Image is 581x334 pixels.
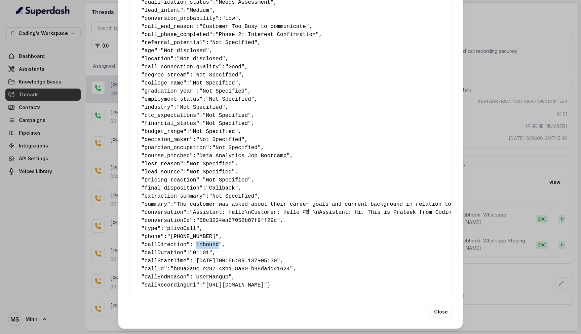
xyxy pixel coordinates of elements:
[145,242,187,248] span: callDirection
[196,153,289,159] span: "Data Analytics Job Bootcamp"
[170,266,293,272] span: "b89a2a9c-e287-43b1-8a60-b98dadd41624"
[199,24,309,30] span: "Customer Too Busy to communicate"
[145,258,187,264] span: callStartTime
[203,282,267,288] span: "[URL][DOMAIN_NAME]"
[222,15,238,22] span: "Low"
[145,234,161,240] span: phone
[145,185,199,191] span: final_disposition
[145,15,216,22] span: conversion_probability
[145,177,196,183] span: pricing_reaction
[145,80,183,86] span: college_name
[196,137,244,143] span: "Not Specified"
[206,96,254,102] span: "Not Specified"
[187,169,235,175] span: "Not Specified"
[187,161,235,167] span: "Not Specified"
[145,137,190,143] span: decision_maker
[225,64,245,70] span: "Good"
[193,72,241,78] span: "Not Specified"
[209,40,258,46] span: "Not Specified"
[161,48,209,54] span: "Not disclosed"
[145,209,183,215] span: conversation
[216,32,319,38] span: "Phase 2: Interest Confirmation"
[145,40,203,46] span: referral_potential
[145,250,183,256] span: callDuration
[190,250,212,256] span: "01:01"
[187,7,212,13] span: "Medium"
[145,218,190,224] span: conversationId
[145,129,183,135] span: budget_range
[145,121,196,127] span: financial_status
[164,226,199,232] span: "plivoCall"
[145,32,209,38] span: call_phase_completed
[145,48,154,54] span: age
[145,24,193,30] span: call_end_reason
[145,88,193,94] span: graduation_year
[145,145,206,151] span: guardian_occupation
[209,193,258,199] span: "Not Specified"
[145,96,199,102] span: employment_status
[145,193,203,199] span: extraction_summary
[145,112,196,119] span: ctc_expectations
[203,112,251,119] span: "Not Specified"
[193,242,222,248] span: "inbound"
[203,177,251,183] span: "Not Specified"
[145,282,196,288] span: callRecordingUrl
[203,121,251,127] span: "Not Specified"
[145,266,164,272] span: callId
[145,274,187,280] span: callEndReason
[145,104,170,110] span: industry
[145,64,219,70] span: call_connection_quality
[177,56,225,62] span: "Not disclosed"
[145,226,157,232] span: type
[206,185,238,191] span: "Callback"
[212,145,261,151] span: "Not Specified"
[167,234,219,240] span: "[PHONE_NUMBER]"
[145,153,190,159] span: course_pitched
[196,218,280,224] span: "68c3224ea67052b07f9ff29c"
[145,56,170,62] span: location
[199,88,248,94] span: "Not Specified"
[145,169,180,175] span: lead_source
[190,129,238,135] span: "Not Specified"
[193,274,232,280] span: "UserHangup"
[177,104,225,110] span: "Not Specified"
[145,201,167,207] span: summary
[190,80,238,86] span: "Not Specified"
[145,161,180,167] span: lost_reason
[145,7,180,13] span: lead_intent
[145,72,187,78] span: degree_stream
[430,306,452,318] button: Close
[193,258,280,264] span: "[DATE]T00:56:09.137+05:30"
